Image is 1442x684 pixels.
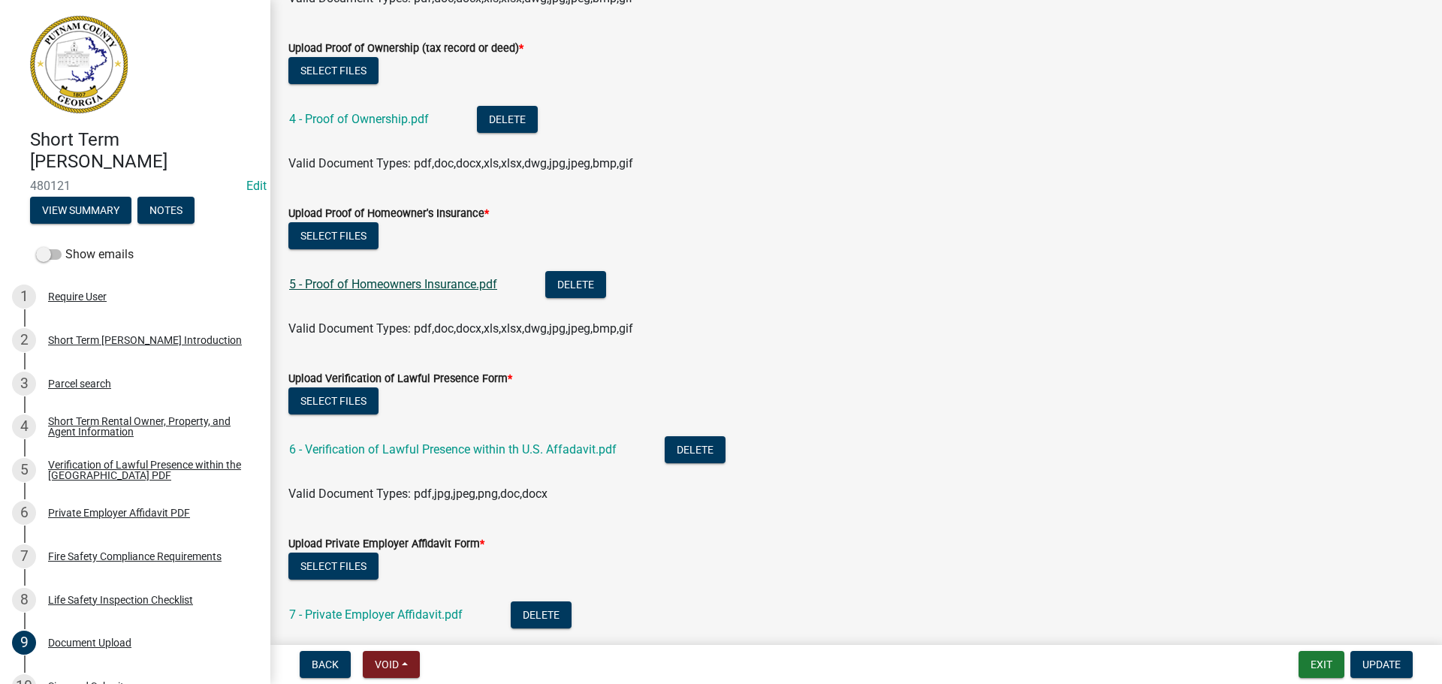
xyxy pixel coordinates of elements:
[48,460,246,481] div: Verification of Lawful Presence within the [GEOGRAPHIC_DATA] PDF
[12,285,36,309] div: 1
[12,458,36,482] div: 5
[30,197,131,224] button: View Summary
[300,651,351,678] button: Back
[30,129,258,173] h4: Short Term [PERSON_NAME]
[1350,651,1413,678] button: Update
[48,335,242,345] div: Short Term [PERSON_NAME] Introduction
[12,544,36,568] div: 7
[545,271,606,298] button: Delete
[511,601,572,628] button: Delete
[288,374,512,384] label: Upload Verification of Lawful Presence Form
[48,291,107,302] div: Require User
[137,197,195,224] button: Notes
[12,414,36,438] div: 4
[545,279,606,293] wm-modal-confirm: Delete Document
[30,205,131,217] wm-modal-confirm: Summary
[288,539,484,550] label: Upload Private Employer Affidavit Form
[12,501,36,525] div: 6
[48,378,111,389] div: Parcel search
[288,487,548,501] span: Valid Document Types: pdf,jpg,jpeg,png,doc,docx
[665,436,726,463] button: Delete
[30,179,240,193] span: 480121
[288,321,633,336] span: Valid Document Types: pdf,doc,docx,xls,xlsx,dwg,jpg,jpeg,bmp,gif
[288,156,633,170] span: Valid Document Types: pdf,doc,docx,xls,xlsx,dwg,jpg,jpeg,bmp,gif
[288,387,379,414] button: Select files
[375,658,399,670] span: Void
[288,553,379,580] button: Select files
[246,179,267,193] wm-modal-confirm: Edit Application Number
[48,595,193,605] div: Life Safety Inspection Checklist
[1299,651,1344,678] button: Exit
[288,209,489,219] label: Upload Proof of Homeowner's Insurance
[48,637,131,648] div: Document Upload
[36,246,134,264] label: Show emails
[288,222,379,249] button: Select files
[12,588,36,612] div: 8
[48,416,246,437] div: Short Term Rental Owner, Property, and Agent Information
[289,112,429,126] a: 4 - Proof of Ownership.pdf
[312,658,339,670] span: Back
[12,372,36,396] div: 3
[363,651,420,678] button: Void
[477,113,538,128] wm-modal-confirm: Delete Document
[137,205,195,217] wm-modal-confirm: Notes
[289,277,497,291] a: 5 - Proof of Homeowners Insurance.pdf
[665,444,726,458] wm-modal-confirm: Delete Document
[1362,658,1401,670] span: Update
[12,328,36,352] div: 2
[30,16,128,113] img: Putnam County, Georgia
[48,551,222,562] div: Fire Safety Compliance Requirements
[288,57,379,84] button: Select files
[289,607,463,622] a: 7 - Private Employer Affidavit.pdf
[12,631,36,655] div: 9
[288,44,523,54] label: Upload Proof of Ownership (tax record or deed)
[246,179,267,193] a: Edit
[48,508,190,518] div: Private Employer Affidavit PDF
[289,442,617,457] a: 6 - Verification of Lawful Presence within th U.S. Affadavit.pdf
[477,106,538,133] button: Delete
[511,609,572,623] wm-modal-confirm: Delete Document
